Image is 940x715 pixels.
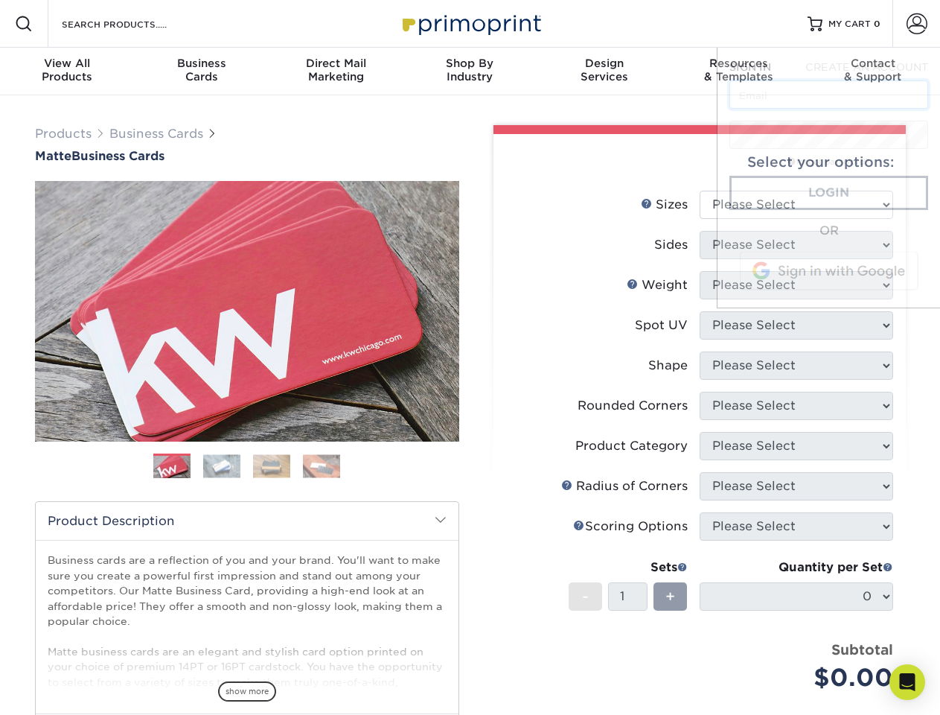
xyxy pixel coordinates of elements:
[134,57,268,70] span: Business
[35,99,459,524] img: Matte 01
[671,57,805,70] span: Resources
[874,19,880,29] span: 0
[60,15,205,33] input: SEARCH PRODUCTS.....
[537,57,671,83] div: Services
[671,48,805,95] a: Resources& Templates
[578,397,688,415] div: Rounded Corners
[153,448,191,486] img: Business Cards 01
[403,57,537,70] span: Shop By
[729,61,771,73] span: SIGN IN
[648,357,688,375] div: Shape
[561,477,688,495] div: Radius of Corners
[671,57,805,83] div: & Templates
[35,127,92,141] a: Products
[729,176,928,210] a: Login
[627,276,688,294] div: Weight
[134,48,268,95] a: BusinessCards
[641,196,688,214] div: Sizes
[403,57,537,83] div: Industry
[569,559,688,576] div: Sets
[253,454,290,477] img: Business Cards 03
[729,80,928,109] input: Email
[665,585,675,608] span: +
[36,502,458,540] h2: Product Description
[269,57,403,70] span: Direct Mail
[537,48,671,95] a: DesignServices
[396,7,545,39] img: Primoprint
[35,149,459,163] a: MatteBusiness Cards
[109,127,203,141] a: Business Cards
[889,664,925,700] div: Open Intercom Messenger
[35,149,459,163] h1: Business Cards
[203,454,240,477] img: Business Cards 02
[831,641,893,658] strong: Subtotal
[269,57,403,83] div: Marketing
[788,157,869,167] a: forgot password?
[134,57,268,83] div: Cards
[303,454,340,477] img: Business Cards 04
[729,222,928,240] div: OR
[537,57,671,70] span: Design
[654,236,688,254] div: Sides
[35,149,71,163] span: Matte
[582,585,589,608] span: -
[635,317,688,334] div: Spot UV
[269,48,403,95] a: Direct MailMarketing
[711,660,893,696] div: $0.00
[805,61,928,73] span: CREATE AN ACCOUNT
[573,518,688,536] div: Scoring Options
[828,18,871,31] span: MY CART
[403,48,537,95] a: Shop ByIndustry
[505,134,894,191] div: Select your options:
[575,437,688,455] div: Product Category
[700,559,893,576] div: Quantity per Set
